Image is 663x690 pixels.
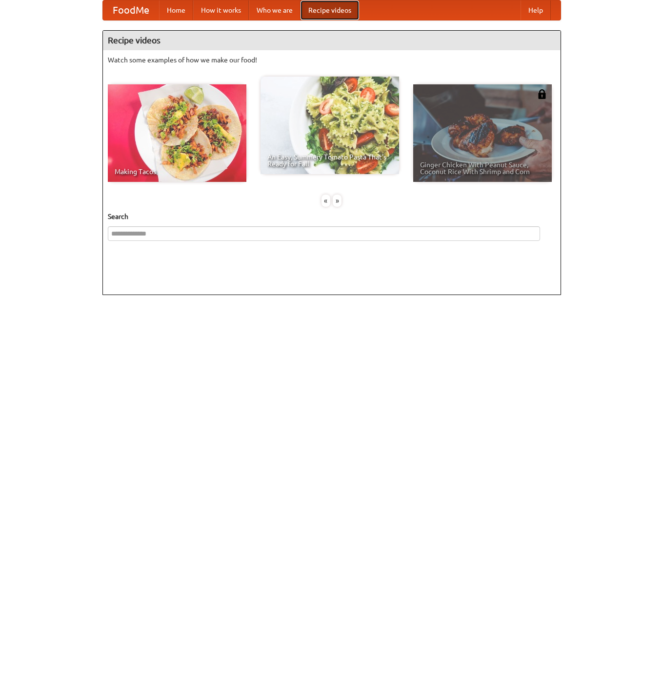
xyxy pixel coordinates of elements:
div: « [321,195,330,207]
a: Making Tacos [108,84,246,182]
h4: Recipe videos [103,31,561,50]
a: Help [521,0,551,20]
div: » [333,195,342,207]
a: How it works [193,0,249,20]
span: Making Tacos [115,168,240,175]
a: An Easy, Summery Tomato Pasta That's Ready for Fall [261,77,399,174]
a: FoodMe [103,0,159,20]
a: Who we are [249,0,301,20]
span: An Easy, Summery Tomato Pasta That's Ready for Fall [267,154,392,167]
img: 483408.png [537,89,547,99]
p: Watch some examples of how we make our food! [108,55,556,65]
a: Recipe videos [301,0,359,20]
a: Home [159,0,193,20]
h5: Search [108,212,556,221]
